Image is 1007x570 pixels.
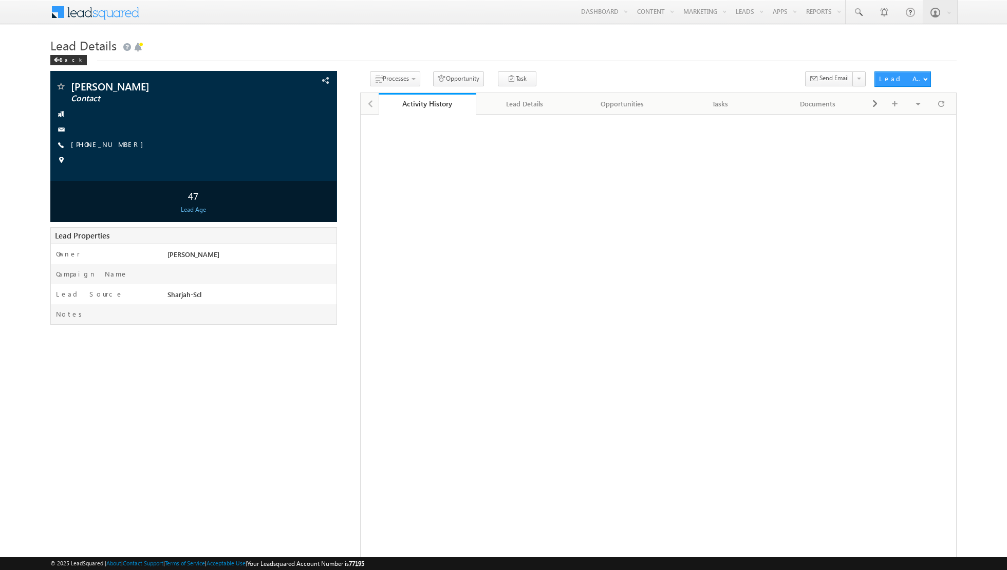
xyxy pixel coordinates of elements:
[484,98,565,110] div: Lead Details
[386,99,469,108] div: Activity History
[770,93,867,115] a: Documents
[167,250,219,259] span: [PERSON_NAME]
[50,55,87,65] div: Back
[207,560,246,566] a: Acceptable Use
[71,94,251,104] span: Contact
[71,140,148,150] span: [PHONE_NUMBER]
[55,230,109,241] span: Lead Properties
[106,560,121,566] a: About
[50,54,92,63] a: Back
[672,93,769,115] a: Tasks
[349,560,364,567] span: 77195
[574,93,672,115] a: Opportunities
[165,560,205,566] a: Terms of Service
[56,289,123,299] label: Lead Source
[476,93,574,115] a: Lead Details
[56,249,80,259] label: Owner
[379,93,476,115] a: Activity History
[123,560,163,566] a: Contact Support
[50,559,364,568] span: © 2025 LeadSquared | | | | |
[71,81,251,91] span: [PERSON_NAME]
[50,37,117,53] span: Lead Details
[805,71,853,86] button: Send Email
[165,289,337,304] div: Sharjah-Scl
[680,98,760,110] div: Tasks
[819,73,849,83] span: Send Email
[53,205,334,214] div: Lead Age
[247,560,364,567] span: Your Leadsquared Account Number is
[582,98,662,110] div: Opportunities
[874,71,931,87] button: Lead Actions
[56,269,128,279] label: Campaign Name
[498,71,536,86] button: Task
[53,186,334,205] div: 47
[56,309,86,319] label: Notes
[383,75,409,82] span: Processes
[879,74,923,83] div: Lead Actions
[370,71,420,86] button: Processes
[433,71,484,86] button: Opportunity
[778,98,858,110] div: Documents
